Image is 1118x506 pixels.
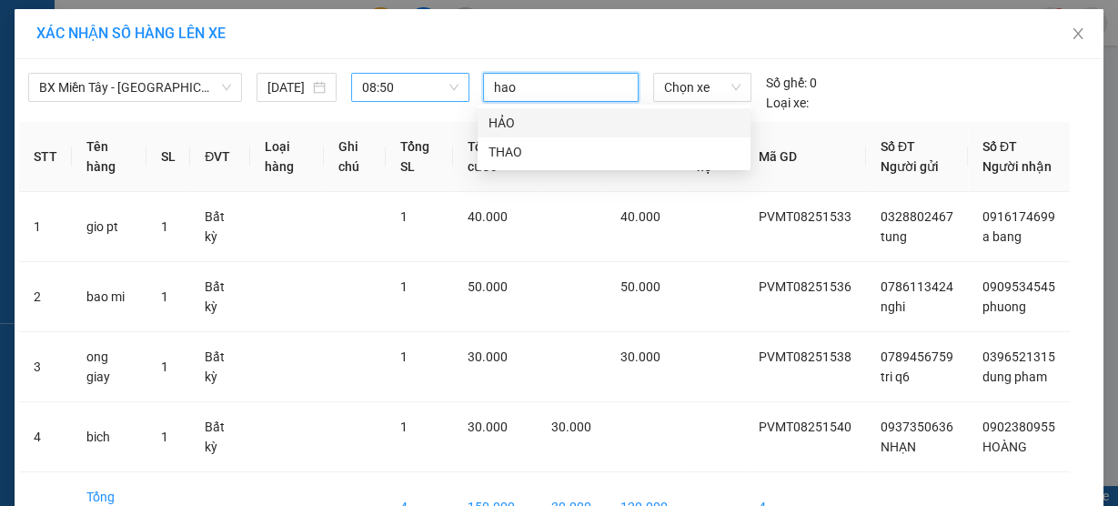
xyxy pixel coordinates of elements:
[744,122,866,192] th: Mã GD
[250,122,324,192] th: Loại hàng
[468,420,508,434] span: 30.000
[488,113,740,133] div: HẢO
[400,209,408,224] span: 1
[190,402,250,472] td: Bất kỳ
[982,299,1026,314] span: phuong
[881,279,953,294] span: 0786113424
[982,369,1047,384] span: dung pham
[400,420,408,434] span: 1
[478,137,750,167] div: THAO
[72,192,146,262] td: gio pt
[982,209,1055,224] span: 0916174699
[72,332,146,402] td: ong giay
[190,332,250,402] td: Bất kỳ
[146,122,190,192] th: SL
[759,279,851,294] span: PVMT08251536
[19,332,72,402] td: 3
[453,122,537,192] th: Tổng cước
[766,73,817,93] div: 0
[72,262,146,332] td: bao mi
[19,262,72,332] td: 2
[161,359,168,374] span: 1
[324,122,386,192] th: Ghi chú
[400,349,408,364] span: 1
[766,73,807,93] span: Số ghế:
[881,139,915,154] span: Số ĐT
[664,74,740,101] span: Chọn xe
[468,349,508,364] span: 30.000
[881,209,953,224] span: 0328802467
[190,192,250,262] td: Bất kỳ
[759,420,851,434] span: PVMT08251540
[620,279,660,294] span: 50.000
[19,122,72,192] th: STT
[19,192,72,262] td: 1
[400,279,408,294] span: 1
[190,262,250,332] td: Bất kỳ
[881,159,939,174] span: Người gửi
[161,289,168,304] span: 1
[881,369,910,384] span: tri q6
[468,209,508,224] span: 40.000
[1071,26,1085,41] span: close
[551,420,591,434] span: 30.000
[759,209,851,224] span: PVMT08251533
[72,122,146,192] th: Tên hàng
[161,430,168,444] span: 1
[881,420,953,434] span: 0937350636
[766,93,809,113] span: Loại xe:
[19,402,72,472] td: 4
[161,219,168,234] span: 1
[982,440,1027,454] span: HOÀNG
[620,349,660,364] span: 30.000
[488,142,740,162] div: THAO
[1053,9,1103,60] button: Close
[982,229,1022,244] span: a bang
[759,349,851,364] span: PVMT08251538
[982,279,1055,294] span: 0909534545
[881,440,916,454] span: NHẠN
[881,349,953,364] span: 0789456759
[982,159,1052,174] span: Người nhận
[620,209,660,224] span: 40.000
[478,108,750,137] div: HẢO
[362,74,458,101] span: 08:50
[881,299,905,314] span: nghi
[982,139,1017,154] span: Số ĐT
[982,420,1055,434] span: 0902380955
[468,279,508,294] span: 50.000
[36,25,226,42] span: XÁC NHẬN SỐ HÀNG LÊN XE
[72,402,146,472] td: bich
[982,349,1055,364] span: 0396521315
[881,229,907,244] span: tung
[190,122,250,192] th: ĐVT
[39,74,231,101] span: BX Miền Tây - Bà Rịa (Hàng Hóa)
[267,77,309,97] input: 13/08/2025
[386,122,453,192] th: Tổng SL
